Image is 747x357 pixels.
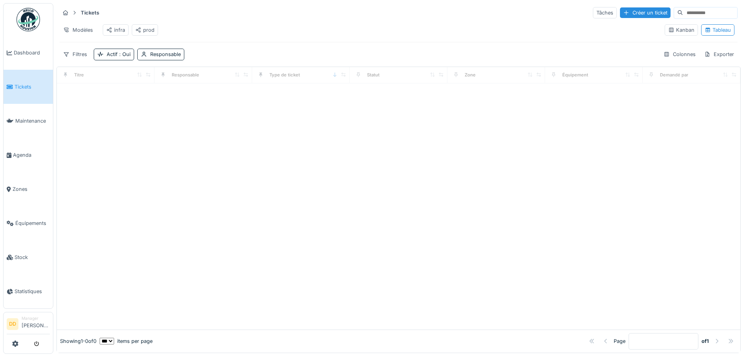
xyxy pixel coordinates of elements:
span: : Oui [118,51,131,57]
div: prod [135,26,154,34]
div: Page [614,337,625,345]
div: infra [106,26,125,34]
span: Maintenance [15,117,50,125]
div: Modèles [60,24,96,36]
div: Showing 1 - 0 of 0 [60,337,96,345]
a: DD Manager[PERSON_NAME] [7,315,50,334]
a: Dashboard [4,36,53,70]
strong: of 1 [702,337,709,345]
div: Manager [22,315,50,321]
div: Équipement [562,72,588,78]
img: Badge_color-CXgf-gQk.svg [16,8,40,31]
div: Tableau [705,26,731,34]
span: Zones [13,185,50,193]
a: Statistiques [4,274,53,308]
a: Agenda [4,138,53,172]
div: Actif [107,51,131,58]
a: Équipements [4,206,53,240]
div: Responsable [150,51,181,58]
div: Tâches [593,7,617,18]
div: Kanban [668,26,694,34]
span: Agenda [13,151,50,159]
a: Tickets [4,70,53,104]
span: Stock [15,254,50,261]
div: items per page [100,337,153,345]
span: Statistiques [15,288,50,295]
div: Colonnes [660,49,699,60]
a: Stock [4,240,53,274]
div: Zone [465,72,476,78]
a: Zones [4,172,53,206]
div: Statut [367,72,380,78]
span: Tickets [15,83,50,91]
li: DD [7,318,18,330]
div: Responsable [172,72,199,78]
div: Exporter [701,49,738,60]
div: Créer un ticket [620,7,671,18]
div: Type de ticket [269,72,300,78]
li: [PERSON_NAME] [22,315,50,332]
div: Demandé par [660,72,688,78]
strong: Tickets [78,9,102,16]
span: Équipements [15,219,50,227]
div: Titre [74,72,84,78]
span: Dashboard [14,49,50,56]
a: Maintenance [4,104,53,138]
div: Filtres [60,49,91,60]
